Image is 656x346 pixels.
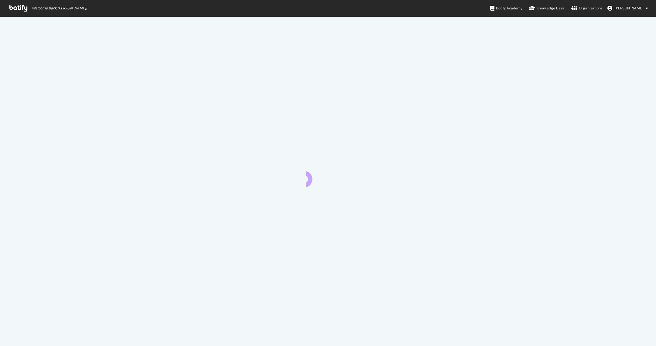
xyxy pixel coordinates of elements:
div: animation [306,165,350,187]
div: Organizations [571,5,603,11]
span: Alexie Barthélemy [615,5,643,11]
button: [PERSON_NAME] [603,3,653,13]
div: Knowledge Base [529,5,565,11]
div: Botify Academy [490,5,522,11]
span: Welcome back, [PERSON_NAME] ! [32,6,87,11]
